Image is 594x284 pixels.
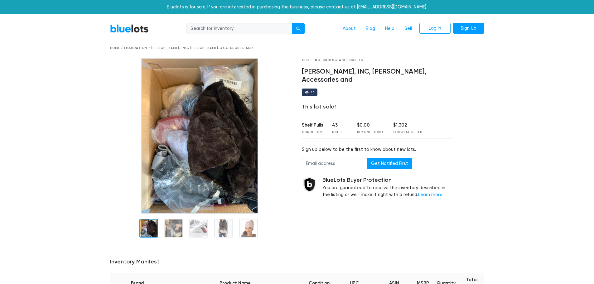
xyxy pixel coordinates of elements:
img: buyer_protection_shield-3b65640a83011c7d3ede35a8e5a80bfdfaa6a97447f0071c1475b91a4b0b3d01.png [302,177,317,192]
a: Help [380,23,399,35]
div: Sign up below to be the first to know about new lots. [302,146,452,153]
input: Email address [302,158,367,169]
a: About [338,23,361,35]
div: You are guaranteed to receive the inventory described in the listing or we'll make it right with ... [322,177,452,198]
div: 43 [332,122,348,129]
div: $1,302 [393,122,423,129]
div: Per Unit Cost [357,130,384,135]
a: Sign Up [453,23,484,34]
div: Units [332,130,348,135]
img: 3fe76357-1d46-469c-ba15-4dec2e263b85-1661207053.jpg [141,58,258,214]
div: Shelf Pulls [302,122,323,129]
a: Sell [399,23,417,35]
div: Home / Liquidation / [PERSON_NAME], INC, [PERSON_NAME], Accessories and [110,46,484,51]
div: Clothing, Shoes & Accessories [302,58,452,63]
a: Blog [361,23,380,35]
div: 77 [310,91,315,94]
input: Search for inventory [186,23,292,34]
div: Original Retail [393,130,423,135]
a: Learn more [418,192,442,197]
button: Get Notified First [367,158,412,169]
div: $0.00 [357,122,384,129]
div: This lot sold! [302,103,452,110]
div: Condition [302,130,323,135]
h5: Inventory Manifest [110,258,484,265]
h5: BlueLots Buyer Protection [322,177,452,184]
a: Log In [419,23,451,34]
a: BlueLots [110,24,149,33]
h4: [PERSON_NAME], INC, [PERSON_NAME], Accessories and [302,68,452,84]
